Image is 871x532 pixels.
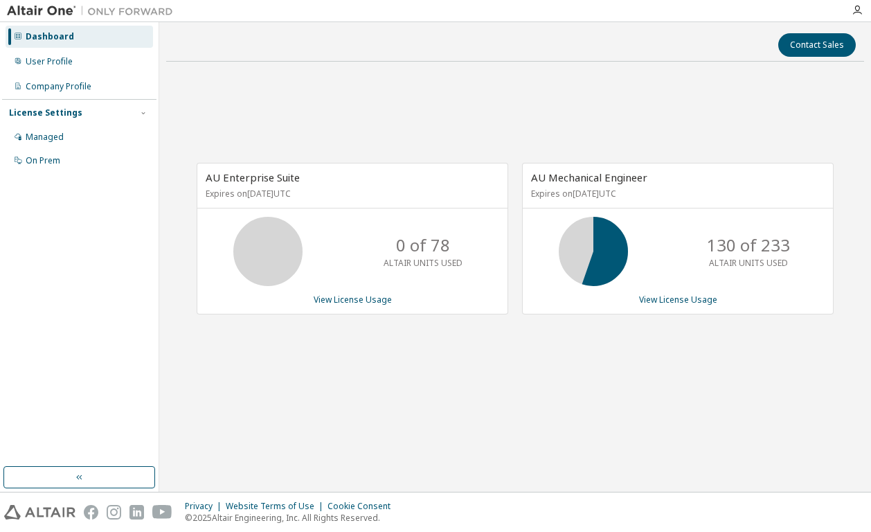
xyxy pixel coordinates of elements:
p: ALTAIR UNITS USED [384,257,463,269]
a: View License Usage [314,294,392,305]
img: Altair One [7,4,180,18]
p: Expires on [DATE] UTC [531,188,821,199]
p: ALTAIR UNITS USED [709,257,788,269]
span: AU Enterprise Suite [206,170,300,184]
div: Cookie Consent [327,501,399,512]
img: linkedin.svg [129,505,144,520]
img: instagram.svg [107,505,121,520]
div: Website Terms of Use [226,501,327,512]
div: User Profile [26,56,73,67]
img: altair_logo.svg [4,505,75,520]
p: 0 of 78 [396,233,450,257]
img: facebook.svg [84,505,98,520]
a: View License Usage [639,294,717,305]
p: 130 of 233 [707,233,790,257]
p: © 2025 Altair Engineering, Inc. All Rights Reserved. [185,512,399,524]
div: On Prem [26,155,60,166]
div: Dashboard [26,31,74,42]
img: youtube.svg [152,505,172,520]
button: Contact Sales [778,33,856,57]
div: Managed [26,132,64,143]
div: Privacy [185,501,226,512]
div: License Settings [9,107,82,118]
div: Company Profile [26,81,91,92]
span: AU Mechanical Engineer [531,170,647,184]
p: Expires on [DATE] UTC [206,188,496,199]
